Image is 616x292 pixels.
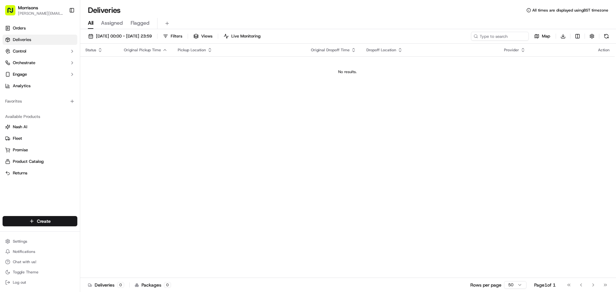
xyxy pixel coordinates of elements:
button: Promise [3,145,77,155]
span: Analytics [13,83,30,89]
span: Settings [13,239,27,244]
span: Original Pickup Time [124,47,161,53]
span: Orders [13,25,26,31]
span: Filters [171,33,182,39]
span: Returns [13,170,27,176]
span: Toggle Theme [13,270,38,275]
button: Control [3,46,77,56]
div: Favorites [3,96,77,106]
span: Assigned [101,19,123,27]
button: [DATE] 00:00 - [DATE] 23:59 [85,32,155,41]
span: Create [37,218,51,224]
a: Promise [5,147,75,153]
span: Live Monitoring [231,33,261,39]
span: Map [542,33,550,39]
span: Status [85,47,96,53]
a: Orders [3,23,77,33]
button: Chat with us! [3,257,77,266]
span: All times are displayed using BST timezone [532,8,608,13]
span: Pickup Location [178,47,206,53]
h1: Deliveries [88,5,121,15]
span: [DATE] 00:00 - [DATE] 23:59 [96,33,152,39]
button: Notifications [3,247,77,256]
button: Returns [3,168,77,178]
span: Engage [13,71,27,77]
span: Product Catalog [13,159,44,164]
span: Flagged [131,19,150,27]
span: Notifications [13,249,35,254]
button: Filters [160,32,185,41]
div: Action [598,47,610,53]
div: Packages [135,282,171,288]
button: Log out [3,278,77,287]
p: Rows per page [470,282,501,288]
button: Map [531,32,553,41]
div: Deliveries [88,282,124,288]
span: All [88,19,93,27]
a: Nash AI [5,124,75,130]
a: Fleet [5,136,75,141]
button: Toggle Theme [3,268,77,277]
div: Page 1 of 1 [534,282,556,288]
a: Analytics [3,81,77,91]
div: Available Products [3,112,77,122]
span: Provider [504,47,519,53]
span: Chat with us! [13,259,36,264]
input: Type to search [471,32,529,41]
button: Morrisons [18,4,38,11]
span: Dropoff Location [366,47,396,53]
span: Control [13,48,26,54]
button: Views [191,32,215,41]
button: Create [3,216,77,226]
button: Engage [3,69,77,79]
span: Log out [13,280,26,285]
a: Product Catalog [5,159,75,164]
button: Refresh [602,32,611,41]
div: No results. [83,69,612,74]
span: Promise [13,147,28,153]
button: Live Monitoring [221,32,263,41]
button: Orchestrate [3,58,77,68]
button: Nash AI [3,122,77,132]
button: Fleet [3,133,77,144]
span: Original Dropoff Time [311,47,350,53]
button: [PERSON_NAME][EMAIL_ADDRESS][PERSON_NAME][DOMAIN_NAME] [18,11,64,16]
div: 0 [117,282,124,288]
a: Deliveries [3,35,77,45]
span: Views [201,33,212,39]
span: Fleet [13,136,22,141]
button: Settings [3,237,77,246]
button: Product Catalog [3,156,77,167]
button: Morrisons[PERSON_NAME][EMAIL_ADDRESS][PERSON_NAME][DOMAIN_NAME] [3,3,66,18]
span: Deliveries [13,37,31,43]
span: Nash AI [13,124,27,130]
a: Returns [5,170,75,176]
div: 0 [164,282,171,288]
span: Orchestrate [13,60,35,66]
